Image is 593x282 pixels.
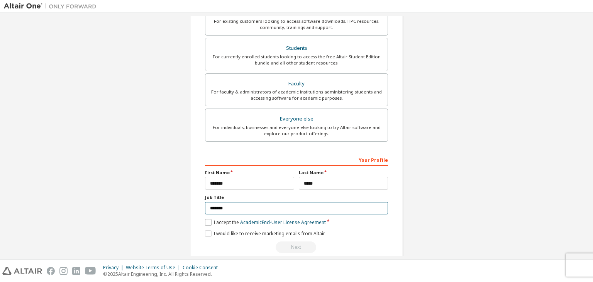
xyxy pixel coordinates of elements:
label: First Name [205,170,294,176]
div: Website Terms of Use [126,265,183,271]
label: Last Name [299,170,388,176]
div: For currently enrolled students looking to access the free Altair Student Edition bundle and all ... [210,54,383,66]
img: youtube.svg [85,267,96,275]
div: Privacy [103,265,126,271]
div: For existing customers looking to access software downloads, HPC resources, community, trainings ... [210,18,383,31]
img: linkedin.svg [72,267,80,275]
img: altair_logo.svg [2,267,42,275]
img: facebook.svg [47,267,55,275]
div: For faculty & administrators of academic institutions administering students and accessing softwa... [210,89,383,101]
a: Academic End-User License Agreement [240,219,326,226]
img: instagram.svg [59,267,68,275]
div: Your Profile [205,153,388,166]
div: Students [210,43,383,54]
div: Everyone else [210,114,383,124]
div: Read and acccept EULA to continue [205,241,388,253]
img: Altair One [4,2,100,10]
label: I would like to receive marketing emails from Altair [205,230,325,237]
div: Cookie Consent [183,265,222,271]
div: For individuals, businesses and everyone else looking to try Altair software and explore our prod... [210,124,383,137]
div: Faculty [210,78,383,89]
label: Job Title [205,194,388,200]
p: © 2025 Altair Engineering, Inc. All Rights Reserved. [103,271,222,277]
label: I accept the [205,219,326,226]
